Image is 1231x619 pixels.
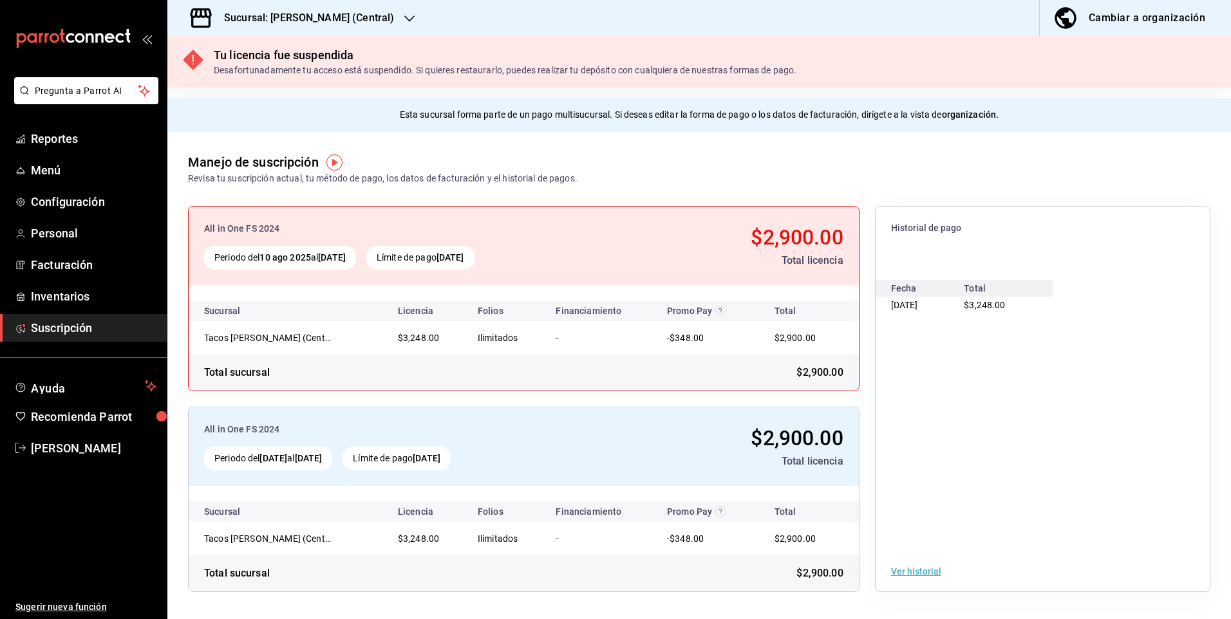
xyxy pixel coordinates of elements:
div: Desafortunadamente tu acceso está suspendido. Si quieres restaurarlo, puedes realizar tu depósito... [214,64,796,77]
th: Total [759,300,859,321]
h3: Sucursal: [PERSON_NAME] (Central) [214,10,394,26]
span: Facturación [31,256,156,273]
span: $3,248.00 [398,533,439,544]
div: Total licencia [606,454,843,469]
img: Tooltip marker [326,154,343,171]
th: Folios [467,501,546,522]
td: Ilimitados [467,321,546,355]
div: Límite de pago [366,246,475,270]
th: Licencia [388,300,467,321]
span: Suscripción [31,319,156,337]
div: Sucursal [204,506,275,517]
div: Periodo del al [204,447,332,470]
span: Configuración [31,193,156,210]
svg: Recibe un descuento en el costo de tu membresía al cubrir 80% de tus transacciones realizadas con... [715,306,726,316]
strong: [DATE] [259,453,287,463]
div: Revisa tu suscripción actual, tu método de pago, los datos de facturación y el historial de pagos. [188,172,578,185]
div: All in One FS 2024 [204,423,596,436]
a: Pregunta a Parrot AI [9,93,158,107]
button: Pregunta a Parrot AI [14,77,158,104]
span: Pregunta a Parrot AI [35,84,138,98]
div: Tu licencia fue suspendida [214,46,796,64]
div: Total [964,280,1037,297]
div: Total licencia [618,253,843,268]
div: All in One FS 2024 [204,222,608,236]
div: Total sucursal [204,566,270,581]
span: $2,900.00 [796,566,843,581]
span: Reportes [31,130,156,147]
div: Tacos [PERSON_NAME] (Central) [204,331,333,344]
div: Cambiar a organización [1089,9,1205,27]
strong: [DATE] [318,252,346,263]
button: Ver historial [891,567,941,576]
svg: Recibe un descuento en el costo de tu membresía al cubrir 80% de tus transacciones realizadas con... [715,506,726,517]
td: Ilimitados [467,522,546,555]
span: $2,900.00 [796,365,843,380]
div: [DATE] [891,297,964,313]
strong: [DATE] [437,252,464,263]
button: open_drawer_menu [142,33,152,44]
span: $2,900.00 [751,426,843,450]
strong: [DATE] [295,453,323,463]
span: $2,900.00 [775,333,816,343]
div: Total sucursal [204,365,270,380]
span: -$348.00 [667,333,704,343]
th: Total [759,501,859,522]
strong: 10 ago 2025 [259,252,310,263]
div: Promo Pay [667,306,749,316]
div: Límite de pago [343,447,451,470]
div: Tacos [PERSON_NAME] (Central) [204,532,333,545]
span: $3,248.00 [398,333,439,343]
div: Manejo de suscripción [188,152,319,172]
th: Licencia [388,501,467,522]
th: Financiamiento [545,501,657,522]
span: Ayuda [31,378,140,394]
div: Sucursal [204,306,275,316]
span: Inventarios [31,288,156,305]
div: Promo Pay [667,506,749,517]
td: - [545,321,657,355]
div: Fecha [891,280,964,297]
div: Esta sucursal forma parte de un pago multisucursal. Si deseas editar la forma de pago o los datos... [167,98,1231,132]
td: - [545,522,657,555]
span: $2,900.00 [775,533,816,544]
span: Recomienda Parrot [31,408,156,425]
span: Personal [31,225,156,242]
strong: organización. [942,109,999,120]
span: Sugerir nueva función [15,600,156,614]
span: $2,900.00 [751,225,843,250]
th: Folios [467,300,546,321]
span: [PERSON_NAME] [31,439,156,457]
div: Tacos Don Pedro (Central) [204,532,333,545]
div: Tacos Don Pedro (Central) [204,331,333,344]
th: Financiamiento [545,300,657,321]
strong: [DATE] [413,453,440,463]
span: $3,248.00 [964,300,1005,310]
span: -$348.00 [667,533,704,544]
span: Menú [31,162,156,179]
span: Historial de pago [891,222,1194,234]
div: Periodo del al [204,246,356,270]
